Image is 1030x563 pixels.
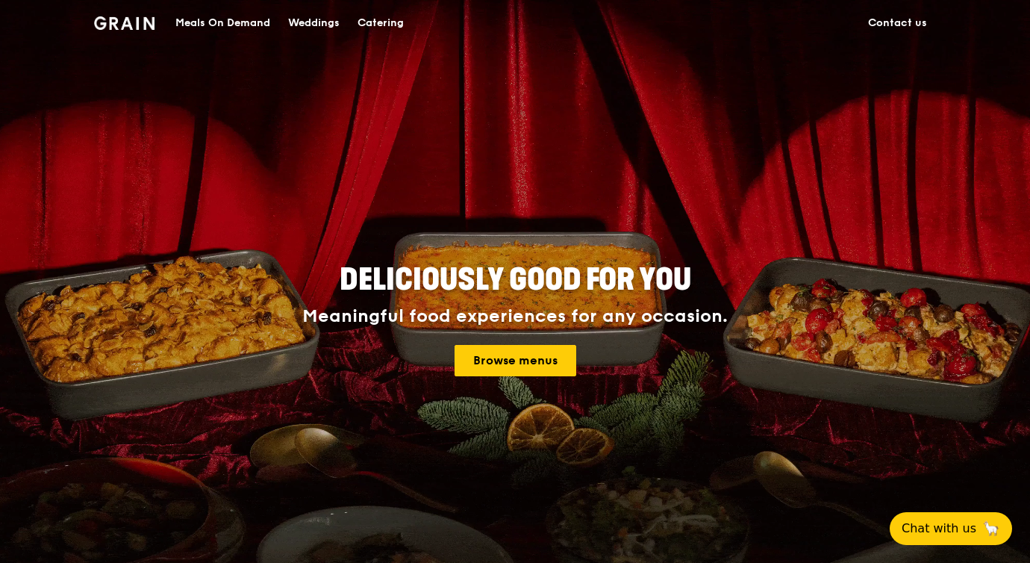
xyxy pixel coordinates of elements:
[902,520,976,538] span: Chat with us
[246,306,784,327] div: Meaningful food experiences for any occasion.
[288,1,340,46] div: Weddings
[175,1,270,46] div: Meals On Demand
[455,345,576,376] a: Browse menus
[279,1,349,46] a: Weddings
[859,1,936,46] a: Contact us
[982,520,1000,538] span: 🦙
[349,1,413,46] a: Catering
[358,1,404,46] div: Catering
[890,512,1012,545] button: Chat with us🦙
[340,262,691,298] span: Deliciously good for you
[94,16,154,30] img: Grain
